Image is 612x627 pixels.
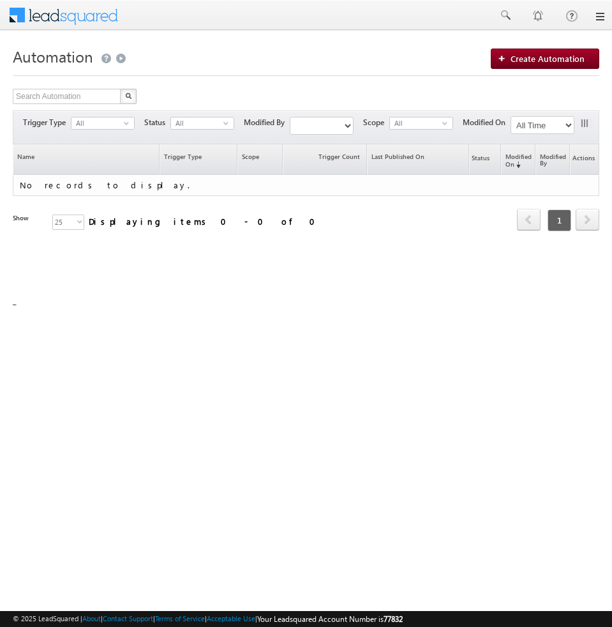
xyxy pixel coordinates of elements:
[13,215,42,221] div: Show
[13,46,93,66] span: Automation
[498,54,511,62] img: add_icon.png
[571,146,595,174] span: Actions
[155,614,205,623] a: Terms of Service
[13,43,599,362] div: _
[470,146,489,174] span: Status
[89,214,323,229] div: Displaying items 0 - 0 of 0
[13,613,403,625] span: © 2025 LeadSquared | | | | |
[576,209,599,230] span: next
[124,120,134,126] span: select
[548,209,571,231] span: 1
[82,614,101,623] a: About
[144,117,170,128] span: Status
[77,218,84,224] span: select
[283,144,366,174] a: Trigger Count
[13,175,599,196] td: No records to display.
[160,144,237,174] a: Trigger Type
[390,117,442,129] span: All
[244,117,290,128] span: Modified By
[238,144,282,174] span: Scope
[363,117,389,128] span: Scope
[576,210,599,230] a: next
[53,215,73,229] span: 25
[103,614,153,623] a: Contact Support
[442,120,452,126] span: select
[223,120,234,126] span: select
[536,144,569,174] a: Modified By
[502,144,535,174] a: Modified On(sorted descending)
[384,614,403,624] span: 77832
[463,117,511,128] span: Modified On
[517,209,541,230] span: prev
[511,53,585,64] span: Create Automation
[514,160,521,170] span: (sorted descending)
[368,144,468,174] a: Last Published On
[257,614,403,624] span: Your Leadsquared Account Number is
[517,210,541,230] a: prev
[125,93,131,99] img: Search
[23,117,71,128] span: Trigger Type
[71,117,124,129] span: All
[171,117,223,129] span: All
[207,614,255,623] a: Acceptable Use
[13,144,159,174] a: Name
